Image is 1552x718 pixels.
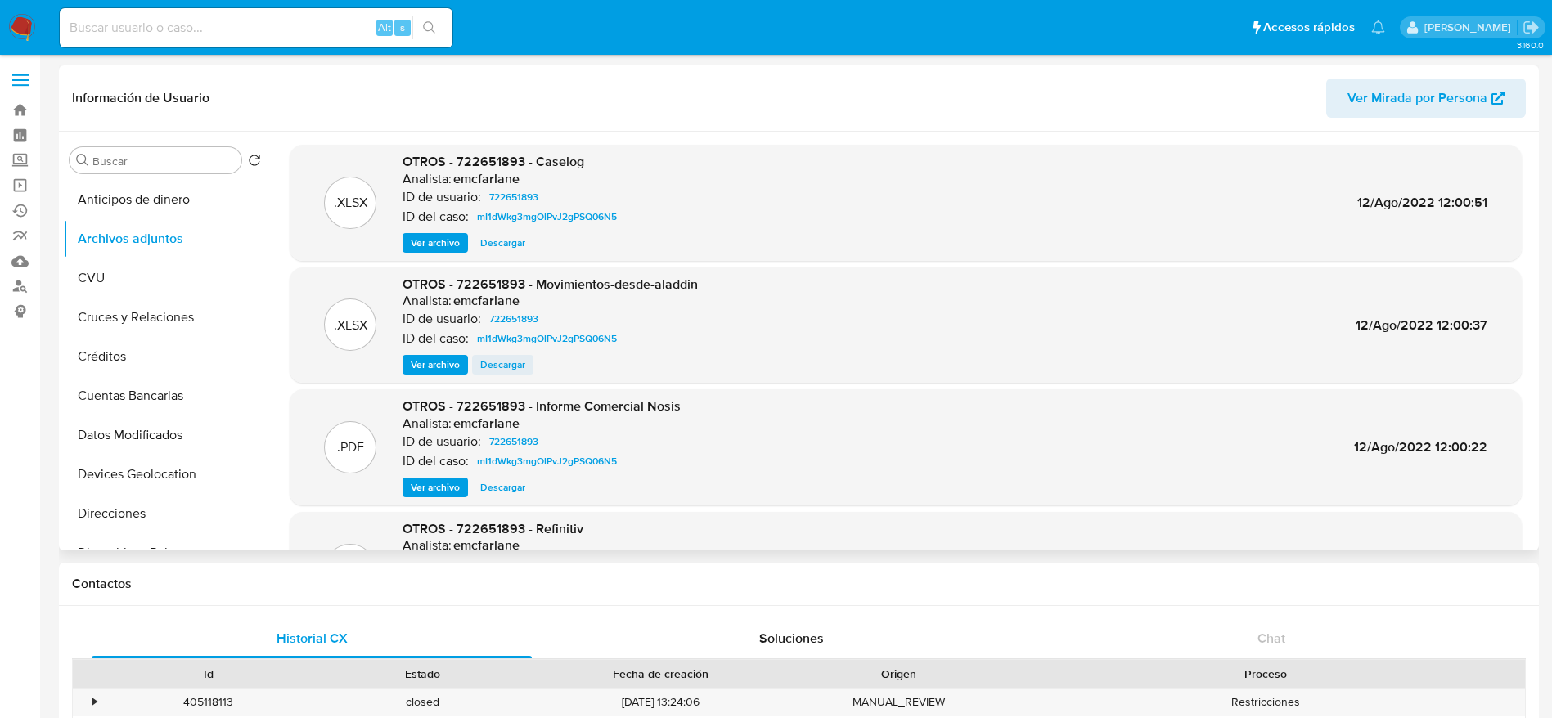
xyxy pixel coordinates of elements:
span: OTROS - 722651893 - Refinitiv [403,519,583,538]
p: elaine.mcfarlane@mercadolibre.com [1424,20,1517,35]
p: .PDF [337,438,364,456]
span: Descargar [480,479,525,496]
span: mI1dWkg3mgOlPvJ2gPSQ06N5 [477,329,617,348]
h6: emcfarlane [453,415,520,432]
span: 12/Ago/2022 12:00:51 [1357,193,1487,212]
button: Archivos adjuntos [63,219,268,258]
p: ID de usuario: [403,433,481,450]
p: Analista: [403,415,452,432]
p: Analista: [403,171,452,187]
a: mI1dWkg3mgOlPvJ2gPSQ06N5 [470,207,623,227]
a: Salir [1523,19,1540,36]
p: ID de usuario: [403,311,481,327]
button: Cuentas Bancarias [63,376,268,415]
span: 722651893 [489,309,538,329]
input: Buscar usuario o caso... [60,17,452,38]
span: OTROS - 722651893 - Caselog [403,152,584,171]
div: Fecha de creación [542,666,780,682]
button: Descargar [472,233,533,253]
button: Descargar [472,478,533,497]
span: OTROS - 722651893 - Informe Comercial Nosis [403,397,681,415]
a: 722651893 [483,432,545,451]
button: Direcciones [63,494,268,533]
a: 722651893 [483,187,545,207]
span: Ver archivo [411,357,460,373]
p: ID del caso: [403,453,469,469]
span: Descargar [480,357,525,373]
span: Ver Mirada por Persona [1347,79,1487,118]
button: Datos Modificados [63,415,268,455]
span: 12/Ago/2022 12:00:37 [1356,316,1487,334]
span: Historial CX [277,629,348,648]
p: Analista: [403,293,452,309]
p: .XLSX [334,316,367,334]
span: mI1dWkg3mgOlPvJ2gPSQ06N5 [477,451,617,471]
button: Anticipos de dinero [63,180,268,219]
span: Chat [1257,629,1285,648]
span: Alt [378,20,391,35]
div: Estado [327,666,519,682]
button: Devices Geolocation [63,455,268,494]
a: 722651893 [483,309,545,329]
span: mI1dWkg3mgOlPvJ2gPSQ06N5 [477,207,617,227]
p: ID de usuario: [403,189,481,205]
h6: emcfarlane [453,171,520,187]
p: Analista: [403,537,452,554]
p: ID del caso: [403,330,469,347]
button: Créditos [63,337,268,376]
button: CVU [63,258,268,298]
button: Descargar [472,355,533,375]
button: Ver archivo [403,355,468,375]
span: Ver archivo [411,235,460,251]
button: Ver Mirada por Persona [1326,79,1526,118]
div: closed [316,689,530,716]
button: Dispositivos Point [63,533,268,572]
div: • [92,694,97,710]
a: mI1dWkg3mgOlPvJ2gPSQ06N5 [470,329,623,348]
span: 722651893 [489,432,538,451]
button: Buscar [76,154,89,167]
div: [DATE] 13:24:06 [530,689,792,716]
span: Accesos rápidos [1263,19,1355,36]
button: Volver al orden por defecto [248,154,261,172]
button: Ver archivo [403,478,468,497]
span: Soluciones [759,629,824,648]
a: Notificaciones [1371,20,1385,34]
div: MANUAL_REVIEW [792,689,1006,716]
button: Ver archivo [403,233,468,253]
div: Origen [803,666,995,682]
h1: Información de Usuario [72,90,209,106]
span: s [400,20,405,35]
input: Buscar [92,154,235,168]
button: search-icon [412,16,446,39]
span: Ver archivo [411,479,460,496]
p: ID del caso: [403,209,469,225]
div: 405118113 [101,689,316,716]
div: Proceso [1018,666,1514,682]
div: Restricciones [1006,689,1525,716]
span: 722651893 [489,187,538,207]
span: Descargar [480,235,525,251]
button: Cruces y Relaciones [63,298,268,337]
h6: emcfarlane [453,293,520,309]
span: 12/Ago/2022 12:00:22 [1354,438,1487,456]
h6: emcfarlane [453,537,520,554]
span: OTROS - 722651893 - Movimientos-desde-aladdin [403,275,698,294]
p: .XLSX [334,194,367,212]
div: Id [113,666,304,682]
a: mI1dWkg3mgOlPvJ2gPSQ06N5 [470,451,623,471]
h1: Contactos [72,576,1526,592]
